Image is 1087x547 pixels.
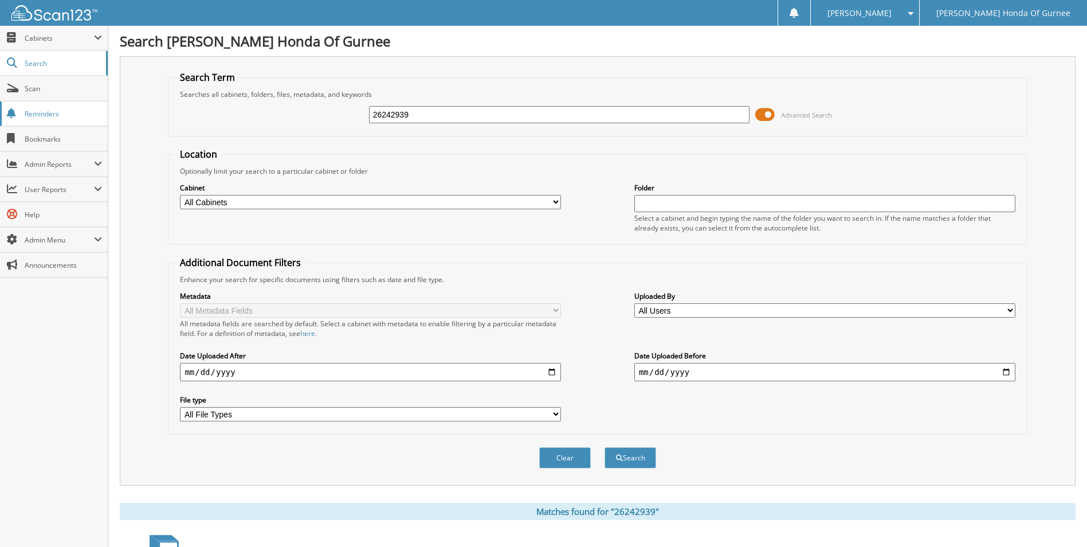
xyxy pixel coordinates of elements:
div: Optionally limit your search to a particular cabinet or folder [174,166,1021,176]
label: File type [180,395,561,405]
button: Clear [539,447,591,468]
button: Search [605,447,656,468]
span: Scan [25,84,102,93]
span: Reminders [25,109,102,119]
label: Metadata [180,291,561,301]
span: [PERSON_NAME] Honda Of Gurnee [936,10,1070,17]
label: Cabinet [180,183,561,193]
span: Advanced Search [781,111,832,119]
span: Search [25,58,100,68]
label: Uploaded By [634,291,1015,301]
div: All metadata fields are searched by default. Select a cabinet with metadata to enable filtering b... [180,319,561,338]
legend: Search Term [174,71,241,84]
span: Help [25,210,102,220]
div: Matches found for "26242939" [120,503,1076,520]
span: [PERSON_NAME] [827,10,892,17]
span: Cabinets [25,33,94,43]
span: User Reports [25,185,94,194]
label: Folder [634,183,1015,193]
iframe: Chat Widget [1030,492,1087,547]
input: end [634,363,1015,381]
div: Select a cabinet and begin typing the name of the folder you want to search in. If the name match... [634,213,1015,233]
div: Enhance your search for specific documents using filters such as date and file type. [174,275,1021,284]
span: Bookmarks [25,134,102,144]
input: start [180,363,561,381]
h1: Search [PERSON_NAME] Honda Of Gurnee [120,32,1076,50]
span: Admin Menu [25,235,94,245]
img: scan123-logo-white.svg [11,5,97,21]
label: Date Uploaded After [180,351,561,361]
span: Admin Reports [25,159,94,169]
a: here [300,329,315,338]
legend: Additional Document Filters [174,256,307,269]
div: Searches all cabinets, folders, files, metadata, and keywords [174,89,1021,99]
legend: Location [174,148,223,161]
span: Announcements [25,260,102,270]
label: Date Uploaded Before [634,351,1015,361]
